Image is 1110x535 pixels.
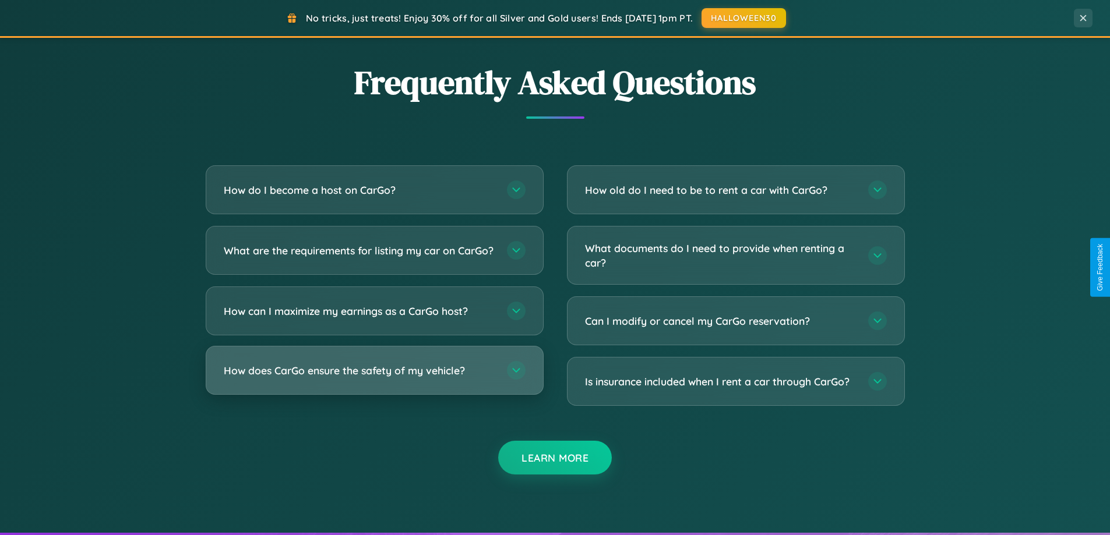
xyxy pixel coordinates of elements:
h2: Frequently Asked Questions [206,60,905,105]
h3: What are the requirements for listing my car on CarGo? [224,243,495,258]
button: HALLOWEEN30 [702,8,786,28]
h3: What documents do I need to provide when renting a car? [585,241,857,270]
h3: How does CarGo ensure the safety of my vehicle? [224,363,495,378]
h3: Is insurance included when I rent a car through CarGo? [585,374,857,389]
h3: Can I modify or cancel my CarGo reservation? [585,314,857,328]
h3: How can I maximize my earnings as a CarGo host? [224,304,495,318]
span: No tricks, just treats! Enjoy 30% off for all Silver and Gold users! Ends [DATE] 1pm PT. [306,12,693,24]
h3: How old do I need to be to rent a car with CarGo? [585,183,857,197]
button: Learn More [498,441,612,474]
h3: How do I become a host on CarGo? [224,183,495,197]
div: Give Feedback [1096,244,1104,291]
